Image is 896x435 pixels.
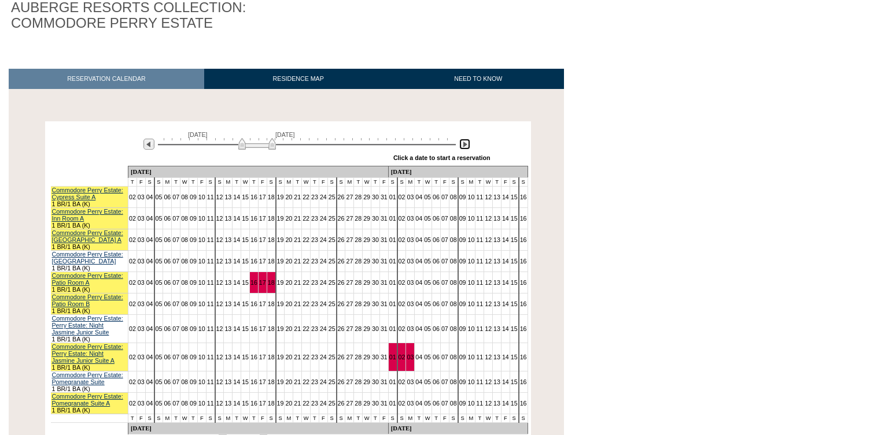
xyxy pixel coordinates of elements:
[355,300,362,307] a: 28
[320,194,327,200] a: 24
[389,279,396,286] a: 01
[407,194,414,200] a: 03
[172,300,179,307] a: 07
[129,300,136,307] a: 02
[433,279,440,286] a: 06
[476,215,483,222] a: 11
[459,215,466,222] a: 09
[338,300,345,307] a: 26
[216,279,223,286] a: 12
[459,300,466,307] a: 09
[207,325,214,332] a: 11
[476,194,483,200] a: 11
[216,194,223,200] a: 12
[204,69,393,89] a: RESIDENCE MAP
[363,215,370,222] a: 29
[190,258,197,265] a: 09
[459,279,466,286] a: 09
[433,215,440,222] a: 06
[311,236,318,243] a: 23
[242,258,249,265] a: 15
[502,279,509,286] a: 14
[224,325,231,332] a: 13
[181,258,188,265] a: 08
[268,279,275,286] a: 18
[52,251,123,265] a: Commodore Perry Estate: [GEOGRAPHIC_DATA]
[502,215,509,222] a: 14
[146,258,153,265] a: 04
[329,215,335,222] a: 25
[216,325,223,332] a: 12
[259,258,266,265] a: 17
[216,300,223,307] a: 12
[164,236,171,243] a: 06
[250,215,257,222] a: 16
[146,325,153,332] a: 04
[250,194,257,200] a: 16
[511,300,518,307] a: 15
[441,236,448,243] a: 07
[233,215,240,222] a: 14
[285,194,292,200] a: 20
[502,194,509,200] a: 14
[181,236,188,243] a: 08
[9,69,204,89] a: RESERVATION CALENDAR
[329,194,335,200] a: 25
[129,236,136,243] a: 02
[285,215,292,222] a: 20
[511,194,518,200] a: 15
[129,194,136,200] a: 02
[207,236,214,243] a: 11
[190,215,197,222] a: 09
[311,194,318,200] a: 23
[372,300,379,307] a: 30
[172,215,179,222] a: 07
[407,279,414,286] a: 03
[459,236,466,243] a: 09
[450,236,457,243] a: 08
[138,300,145,307] a: 03
[467,300,474,307] a: 10
[268,236,275,243] a: 18
[190,300,197,307] a: 09
[346,215,353,222] a: 27
[372,194,379,200] a: 30
[415,279,422,286] a: 04
[363,279,370,286] a: 29
[372,215,379,222] a: 30
[346,300,353,307] a: 27
[242,215,249,222] a: 15
[294,236,301,243] a: 21
[502,236,509,243] a: 14
[320,258,327,265] a: 24
[441,300,448,307] a: 07
[268,300,275,307] a: 18
[181,279,188,286] a: 08
[259,194,266,200] a: 17
[520,279,527,286] a: 16
[320,300,327,307] a: 24
[52,315,123,336] a: Commodore Perry Estate: Perry Estate: Night Jasmine Junior Suite
[242,300,249,307] a: 15
[363,194,370,200] a: 29
[450,279,457,286] a: 08
[242,194,249,200] a: 15
[224,279,231,286] a: 13
[172,194,179,200] a: 07
[164,194,171,200] a: 06
[381,236,388,243] a: 31
[392,69,564,89] a: NEED TO KNOW
[399,236,405,243] a: 02
[277,300,284,307] a: 19
[329,279,335,286] a: 25
[156,194,163,200] a: 05
[207,215,214,222] a: 11
[459,258,466,265] a: 09
[52,208,123,222] a: Commodore Perry Estate: Inn Room A
[441,258,448,265] a: 07
[502,300,509,307] a: 14
[520,236,527,243] a: 16
[424,300,431,307] a: 05
[164,300,171,307] a: 06
[346,279,353,286] a: 27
